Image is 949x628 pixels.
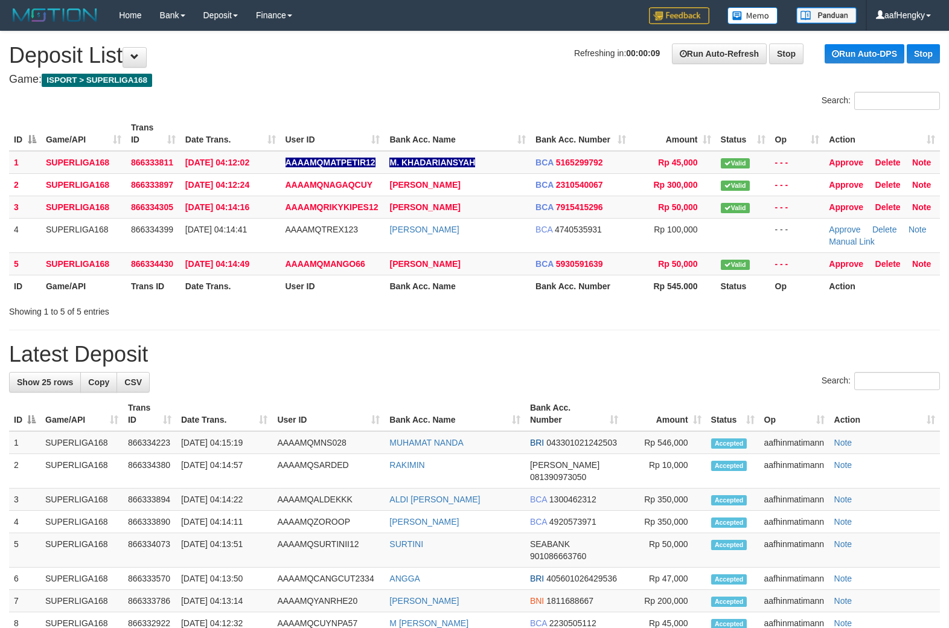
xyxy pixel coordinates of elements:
span: BCA [530,618,547,628]
th: Status: activate to sort column ascending [706,397,759,431]
a: Note [834,618,852,628]
td: SUPERLIGA168 [40,511,123,533]
td: 866333786 [123,590,176,612]
td: aafhinmatimann [759,489,829,511]
a: [PERSON_NAME] [389,180,460,190]
span: 866334430 [131,259,173,269]
span: 866334399 [131,225,173,234]
th: ID: activate to sort column descending [9,117,41,151]
a: Stop [907,44,940,63]
span: Accepted [711,461,747,471]
a: Note [834,539,852,549]
td: 866333570 [123,568,176,590]
th: Bank Acc. Name: activate to sort column ascending [385,117,531,151]
th: Op: activate to sort column ascending [770,117,825,151]
a: SURTINI [389,539,423,549]
span: Accepted [711,495,747,505]
span: Copy 7915415296 to clipboard [556,202,603,212]
th: Op: activate to sort column ascending [759,397,829,431]
span: Copy 901086663760 to clipboard [530,551,586,561]
th: Bank Acc. Number: activate to sort column ascending [525,397,623,431]
td: SUPERLIGA168 [41,151,126,174]
td: Rp 200,000 [623,590,706,612]
a: Delete [875,259,901,269]
span: Nama rekening ada tanda titik/strip, harap diedit [286,158,375,167]
td: aafhinmatimann [759,454,829,489]
img: Feedback.jpg [649,7,709,24]
th: Game/API: activate to sort column ascending [40,397,123,431]
a: Note [834,460,852,470]
span: 866333897 [131,180,173,190]
a: Show 25 rows [9,372,81,392]
th: User ID [281,275,385,297]
td: SUPERLIGA168 [40,489,123,511]
span: [DATE] 04:12:24 [185,180,249,190]
td: 4 [9,511,40,533]
span: Accepted [711,517,747,528]
a: M [PERSON_NAME] [389,618,468,628]
span: Accepted [711,540,747,550]
td: AAAAMQMNS028 [272,431,385,454]
th: User ID: activate to sort column ascending [272,397,385,431]
a: M. KHADARIANSYAH [389,158,475,167]
span: Rp 45,000 [658,158,697,167]
td: [DATE] 04:13:50 [176,568,273,590]
span: AAAAMQTREX123 [286,225,359,234]
span: Rp 300,000 [653,180,697,190]
th: ID: activate to sort column descending [9,397,40,431]
a: Approve [829,225,860,234]
span: Show 25 rows [17,377,73,387]
span: Rp 50,000 [658,259,697,269]
a: Manual Link [829,237,875,246]
td: SUPERLIGA168 [40,533,123,568]
a: Note [834,495,852,504]
span: BCA [535,225,552,234]
a: [PERSON_NAME] [389,517,459,527]
th: Amount: activate to sort column ascending [631,117,716,151]
th: Trans ID: activate to sort column ascending [123,397,176,431]
span: BRI [530,438,544,447]
label: Search: [822,92,940,110]
a: Copy [80,372,117,392]
th: User ID: activate to sort column ascending [281,117,385,151]
a: Delete [875,202,901,212]
span: [PERSON_NAME] [530,460,599,470]
a: Delete [875,158,901,167]
td: Rp 350,000 [623,489,706,511]
td: SUPERLIGA168 [40,590,123,612]
td: 866333890 [123,511,176,533]
a: Note [912,180,931,190]
a: Note [834,596,852,606]
a: Note [834,517,852,527]
a: Note [834,438,852,447]
span: AAAAMQNAGAQCUY [286,180,373,190]
th: Action: activate to sort column ascending [829,397,940,431]
span: Copy 4920573971 to clipboard [549,517,596,527]
td: AAAAMQCANGCUT2334 [272,568,385,590]
th: Game/API: activate to sort column ascending [41,117,126,151]
span: Copy 043301021242503 to clipboard [546,438,617,447]
td: [DATE] 04:14:22 [176,489,273,511]
th: Rp 545.000 [631,275,716,297]
td: 3 [9,196,41,218]
span: Valid transaction [721,181,750,191]
td: Rp 10,000 [623,454,706,489]
td: 866334223 [123,431,176,454]
span: Copy 081390973050 to clipboard [530,472,586,482]
span: Rp 100,000 [654,225,697,234]
td: 7 [9,590,40,612]
span: BCA [530,495,547,504]
td: 6 [9,568,40,590]
td: [DATE] 04:14:57 [176,454,273,489]
td: 5 [9,533,40,568]
span: Accepted [711,438,747,449]
a: Run Auto-DPS [825,44,904,63]
td: SUPERLIGA168 [41,252,126,275]
td: 5 [9,252,41,275]
span: Refreshing in: [574,48,660,58]
th: Date Trans. [181,275,281,297]
td: [DATE] 04:13:51 [176,533,273,568]
span: [DATE] 04:14:49 [185,259,249,269]
span: BCA [535,202,554,212]
th: Status [716,275,770,297]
